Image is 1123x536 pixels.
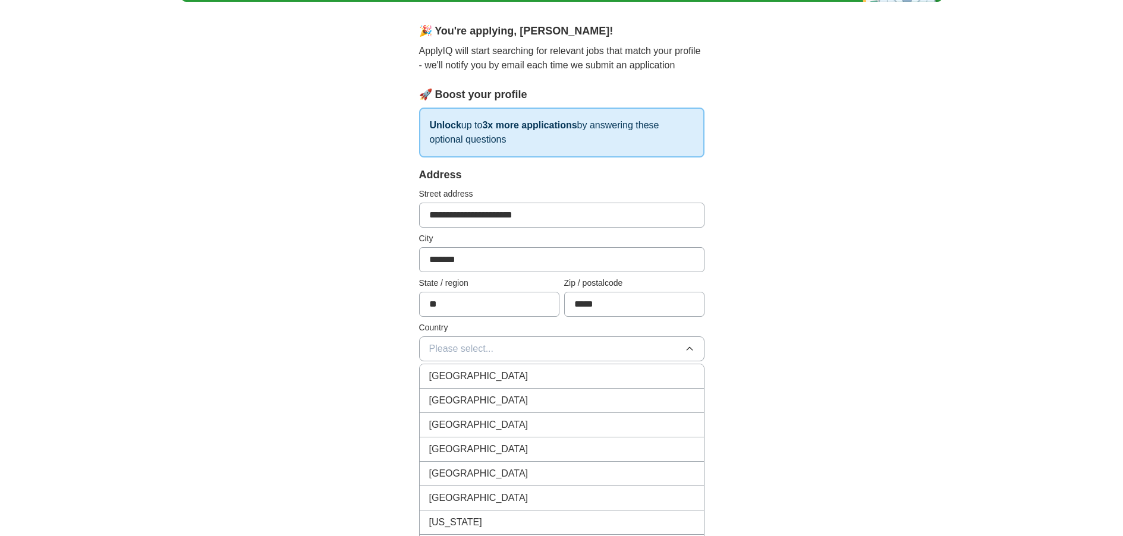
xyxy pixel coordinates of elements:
[429,515,482,529] span: [US_STATE]
[429,418,529,432] span: [GEOGRAPHIC_DATA]
[429,491,529,505] span: [GEOGRAPHIC_DATA]
[430,120,461,130] strong: Unlock
[419,321,704,334] label: Country
[419,167,704,183] div: Address
[419,336,704,361] button: Please select...
[429,369,529,383] span: [GEOGRAPHIC_DATA]
[419,188,704,200] label: Street address
[564,277,704,289] label: Zip / postalcode
[429,342,494,356] span: Please select...
[419,87,704,103] div: 🚀 Boost your profile
[419,277,559,289] label: State / region
[419,232,704,245] label: City
[419,44,704,72] p: ApplyIQ will start searching for relevant jobs that match your profile - we'll notify you by emai...
[429,393,529,408] span: [GEOGRAPHIC_DATA]
[429,442,529,456] span: [GEOGRAPHIC_DATA]
[419,23,704,39] div: 🎉 You're applying , [PERSON_NAME] !
[429,466,529,481] span: [GEOGRAPHIC_DATA]
[482,120,577,130] strong: 3x more applications
[419,108,704,157] p: up to by answering these optional questions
